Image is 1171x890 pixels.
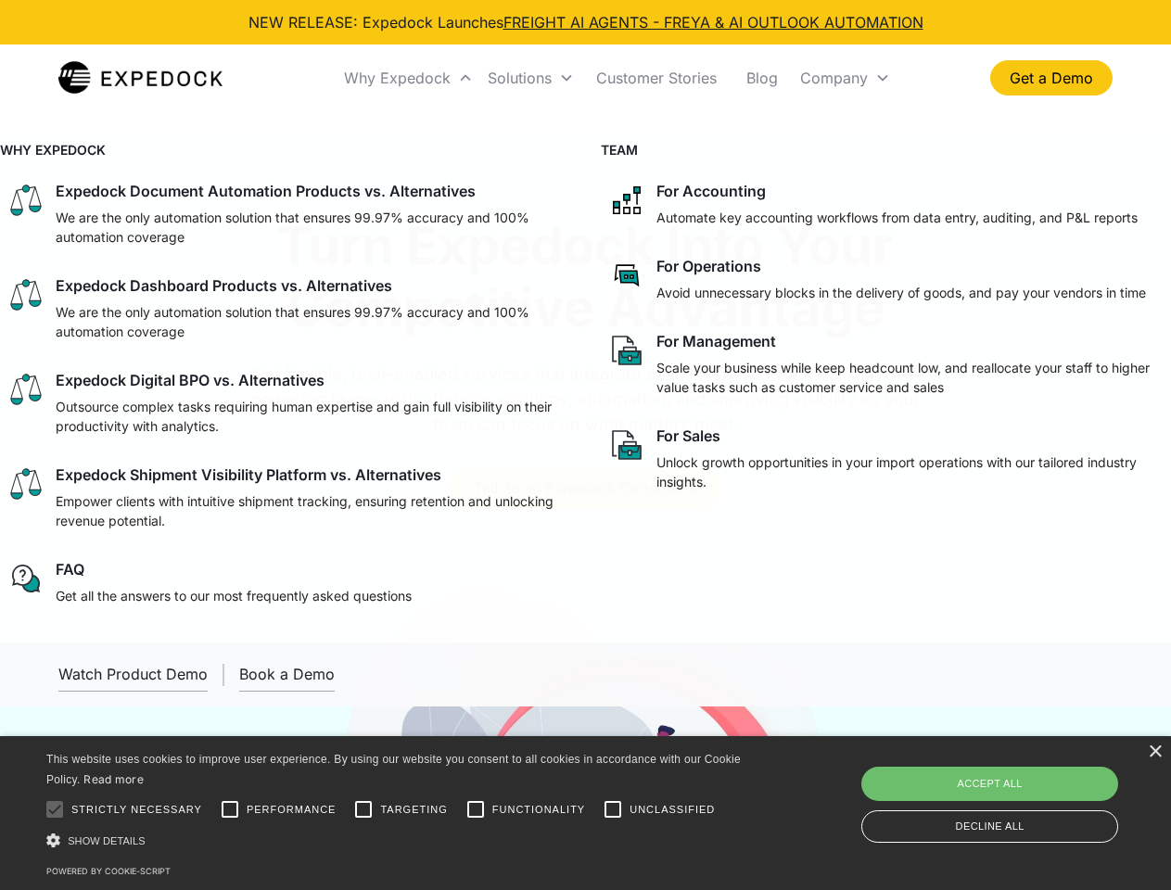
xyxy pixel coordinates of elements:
span: Performance [247,802,337,818]
div: Expedock Document Automation Products vs. Alternatives [56,182,476,200]
p: Get all the answers to our most frequently asked questions [56,586,412,605]
img: network like icon [608,182,645,219]
iframe: Chat Widget [862,690,1171,890]
p: We are the only automation solution that ensures 99.97% accuracy and 100% automation coverage [56,208,564,247]
a: open lightbox [58,657,208,692]
span: Show details [68,835,146,846]
img: paper and bag icon [608,426,645,464]
img: scale icon [7,371,45,408]
div: NEW RELEASE: Expedock Launches [248,11,923,33]
div: Expedock Dashboard Products vs. Alternatives [56,276,392,295]
div: Why Expedock [344,69,451,87]
div: Solutions [480,46,581,109]
span: Unclassified [630,802,715,818]
span: Functionality [492,802,585,818]
p: Avoid unnecessary blocks in the delivery of goods, and pay your vendors in time [656,283,1146,302]
div: Book a Demo [239,665,335,683]
div: Expedock Shipment Visibility Platform vs. Alternatives [56,465,441,484]
a: FREIGHT AI AGENTS - FREYA & AI OUTLOOK AUTOMATION [503,13,923,32]
a: Customer Stories [581,46,732,109]
img: scale icon [7,465,45,502]
img: paper and bag icon [608,332,645,369]
a: Powered by cookie-script [46,866,171,876]
div: Company [793,46,897,109]
div: For Sales [656,426,720,445]
div: FAQ [56,560,84,578]
p: Automate key accounting workflows from data entry, auditing, and P&L reports [656,208,1138,227]
div: For Management [656,332,776,350]
img: scale icon [7,276,45,313]
div: Watch Product Demo [58,665,208,683]
a: Get a Demo [990,60,1113,95]
img: scale icon [7,182,45,219]
div: Expedock Digital BPO vs. Alternatives [56,371,325,389]
img: rectangular chat bubble icon [608,257,645,294]
p: Empower clients with intuitive shipment tracking, ensuring retention and unlocking revenue potent... [56,491,564,530]
p: Unlock growth opportunities in your import operations with our tailored industry insights. [656,452,1165,491]
a: Book a Demo [239,657,335,692]
div: Show details [46,831,747,850]
span: This website uses cookies to improve user experience. By using our website you consent to all coo... [46,753,741,787]
span: Targeting [380,802,447,818]
img: Expedock Logo [58,59,223,96]
a: Blog [732,46,793,109]
div: Company [800,69,868,87]
img: regular chat bubble icon [7,560,45,597]
div: Solutions [488,69,552,87]
div: For Operations [656,257,761,275]
p: We are the only automation solution that ensures 99.97% accuracy and 100% automation coverage [56,302,564,341]
div: For Accounting [656,182,766,200]
a: home [58,59,223,96]
a: Read more [83,772,144,786]
p: Outsource complex tasks requiring human expertise and gain full visibility on their productivity ... [56,397,564,436]
div: Why Expedock [337,46,480,109]
p: Scale your business while keep headcount low, and reallocate your staff to higher value tasks suc... [656,358,1165,397]
span: Strictly necessary [71,802,202,818]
